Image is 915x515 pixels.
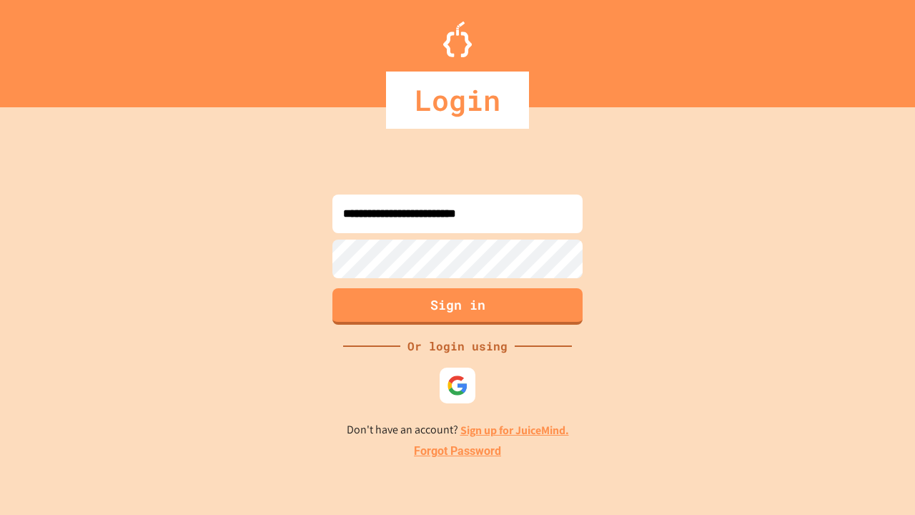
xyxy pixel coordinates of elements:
div: Or login using [400,338,515,355]
p: Don't have an account? [347,421,569,439]
a: Forgot Password [414,443,501,460]
div: Login [386,72,529,129]
img: Logo.svg [443,21,472,57]
img: google-icon.svg [447,375,468,396]
button: Sign in [332,288,583,325]
a: Sign up for JuiceMind. [460,423,569,438]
